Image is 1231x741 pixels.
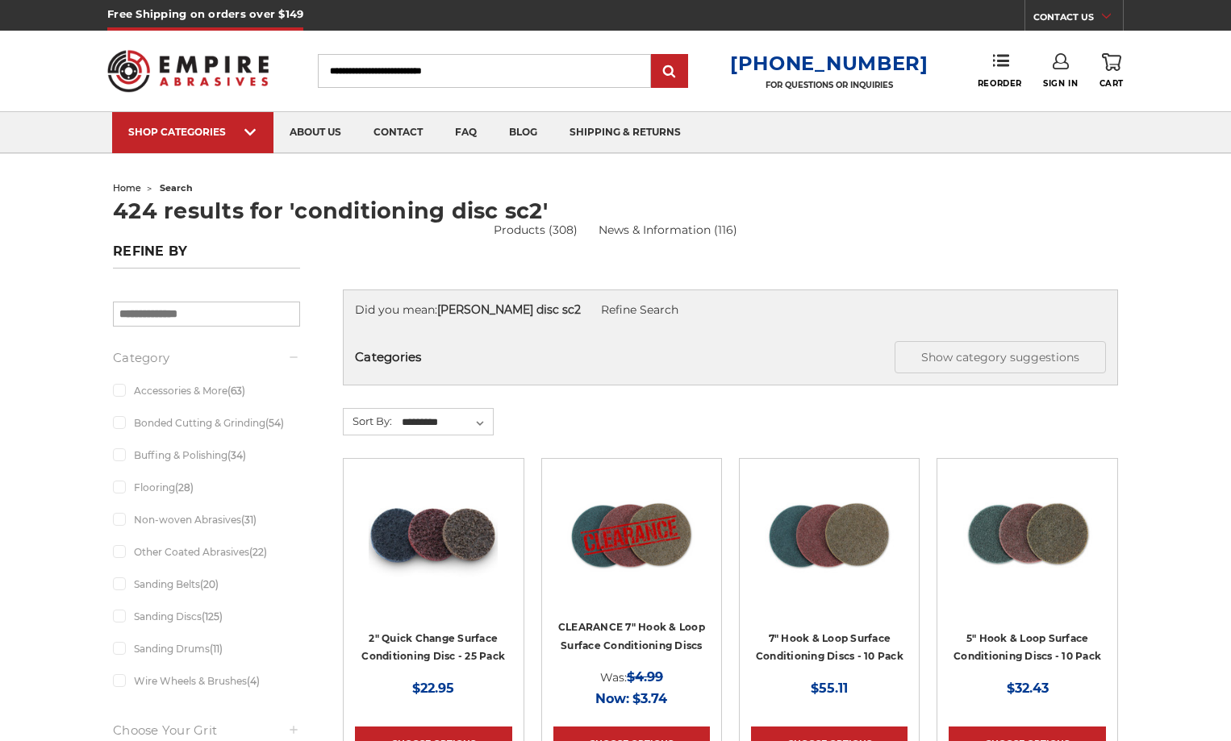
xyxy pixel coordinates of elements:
img: 5 inch surface conditioning discs [963,470,1092,599]
h5: Categories [355,341,1106,373]
div: SHOP CATEGORIES [128,126,257,138]
span: $32.43 [1007,681,1049,696]
a: 5" Hook & Loop Surface Conditioning Discs - 10 Pack [954,632,1101,663]
strong: [PERSON_NAME] disc sc2 [437,302,581,317]
h1: 424 results for 'conditioning disc sc2' [113,200,1118,222]
span: $3.74 [632,691,667,706]
input: Submit [653,56,686,88]
span: $22.95 [412,681,454,696]
span: search [160,182,193,194]
img: CLEARANCE 7" Hook & Loop Surface Conditioning Discs [567,470,696,599]
a: CLEARANCE 7" Hook & Loop Surface Conditioning Discs [558,621,705,651]
span: Cart [1100,78,1124,89]
a: about us [273,112,357,153]
div: Did you mean: [355,302,1106,318]
p: FOR QUESTIONS OR INQUIRIES [730,80,928,90]
a: 5 inch surface conditioning discs [949,470,1105,627]
a: home [113,182,141,194]
span: $55.11 [811,681,848,696]
img: Empire Abrasives [107,40,269,102]
h5: Category [113,348,300,368]
a: Products (308) [494,223,578,237]
select: Sort By: [399,410,493,435]
a: shipping & returns [553,112,697,153]
img: Black Hawk Abrasives 2 inch quick change disc for surface preparation on metals [369,470,498,599]
img: 7 inch surface conditioning discs [765,470,894,599]
div: Was: [553,666,710,688]
a: blog [493,112,553,153]
span: Sign In [1043,78,1078,89]
button: Show category suggestions [895,341,1106,373]
a: CLEARANCE 7" Hook & Loop Surface Conditioning Discs [553,470,710,627]
h5: Refine by [113,244,300,269]
a: 7" Hook & Loop Surface Conditioning Discs - 10 Pack [756,632,903,663]
a: Refine Search [601,302,678,317]
a: [PHONE_NUMBER] [730,52,928,75]
span: Now: [595,691,629,706]
a: CONTACT US [1033,8,1123,31]
a: News & Information (116) [599,222,737,239]
a: 7 inch surface conditioning discs [751,470,908,627]
a: contact [357,112,439,153]
a: 2" Quick Change Surface Conditioning Disc - 25 Pack [361,632,505,663]
span: $4.99 [627,669,663,685]
a: Cart [1100,53,1124,89]
a: faq [439,112,493,153]
a: Black Hawk Abrasives 2 inch quick change disc for surface preparation on metals [355,470,511,627]
a: Reorder [978,53,1022,88]
span: Reorder [978,78,1022,89]
label: Sort By: [344,409,392,433]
